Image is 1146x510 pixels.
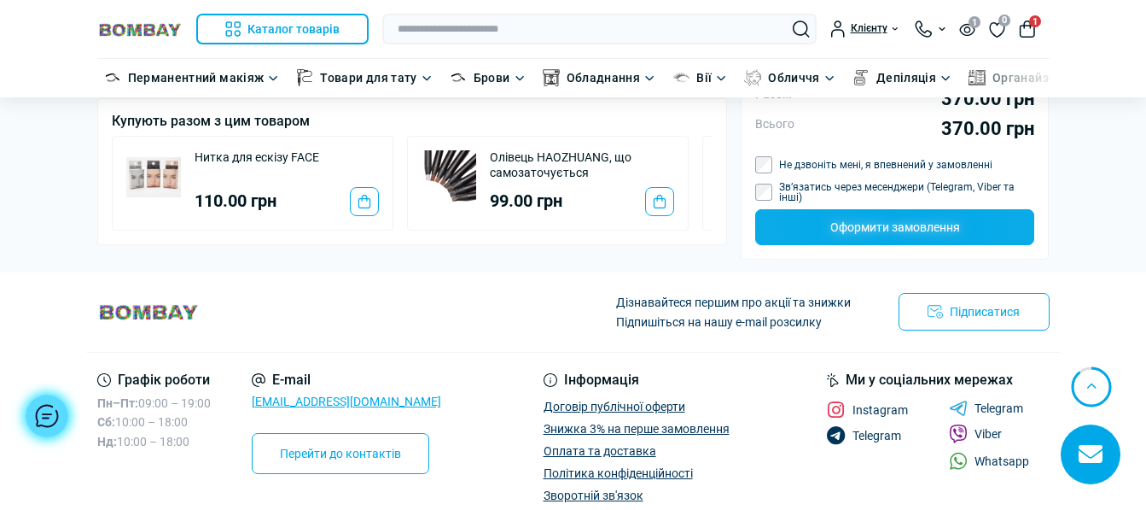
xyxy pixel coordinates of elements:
p: Підпишіться на нашу e-mail розсилку [616,313,851,331]
span: 1 [969,16,980,28]
a: Оплата та доставка [544,444,656,458]
a: Депіляція [876,68,936,87]
div: Інформація [544,373,730,387]
a: Telegram [827,426,901,445]
a: Whatsapp [949,452,1029,470]
span: Instagram [852,404,908,416]
img: Вії [672,69,689,86]
a: Обладнання [567,68,641,87]
div: Графік роботи [97,373,211,387]
div: 99.00 грн [490,192,562,209]
button: 1 [1019,21,1036,38]
b: Пн–Пт: [97,396,138,410]
b: Нд: [97,435,117,448]
a: Товари для тату [320,68,416,87]
button: To cart [645,187,674,216]
img: Депіляція [852,69,870,86]
span: Telegram [852,430,901,442]
a: Договір публічної оферти [544,400,685,413]
a: Вії [696,68,712,87]
a: Знижка 3% на перше замовлення [544,422,730,436]
img: BOMBAY [97,302,200,322]
img: Нитка для ескізу FACE [126,150,181,205]
span: Всього [755,117,808,132]
a: Політика конфіденційності [544,466,693,480]
div: E-mail [252,373,441,387]
div: Купують разом з цим товаром [112,113,713,129]
label: Не дзвоніть мені, я впевнений у замовленні [779,159,992,169]
a: Олівець HAOZHUANG, що самозаточується [490,150,674,180]
img: Брови [450,69,467,86]
a: Нитка для ескізу FACE [195,150,319,166]
p: Дізнавайтеся першим про акції та знижки [616,293,851,312]
b: Сб: [97,415,115,429]
a: Viber [949,425,1002,443]
a: Брови [474,68,510,87]
img: Перманентний макіяж [104,69,121,86]
button: 1 [959,21,975,36]
img: Товари для тату [296,69,313,86]
img: Обладнання [543,69,560,86]
button: Оформити замовлення [755,208,1034,244]
a: Instagram [827,401,908,419]
div: 110.00 грн [195,192,276,209]
span: 1 [1029,15,1041,27]
img: Олівець HAOZHUANG, що самозаточується [422,150,476,205]
a: Перейти до контактів [252,433,429,474]
button: To cart [350,187,379,216]
img: Органайзери для косметики [969,69,986,86]
a: 0 [989,20,1005,38]
img: BOMBAY [97,21,183,38]
a: Зворотній зв'язок [544,489,643,502]
span: 0 [998,15,1010,26]
a: [EMAIL_ADDRESS][DOMAIN_NAME] [252,395,441,408]
label: Зв’язатись через месенджери (Telegram, Viber та інші) [779,181,1034,202]
img: Обличчя [744,69,761,86]
button: Search [793,21,810,38]
a: Обличчя [768,68,820,87]
a: Перманентний макіяж [128,68,265,87]
span: 370.00 грн [805,86,1034,110]
button: Каталог товарів [196,14,369,44]
div: Ми у соціальних мережах [827,373,1050,387]
button: Підписатися [899,293,1050,331]
div: 09:00 – 19:00 10:00 – 18:00 10:00 – 18:00 [97,394,211,451]
a: Telegram [949,401,1023,416]
span: 370.00 грн [808,117,1034,141]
